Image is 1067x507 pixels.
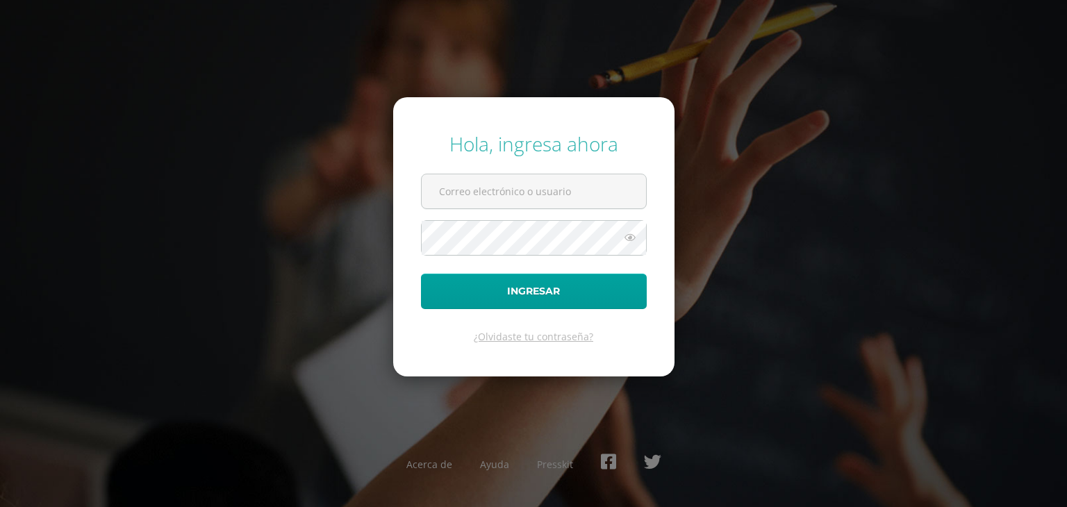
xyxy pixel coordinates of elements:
a: Ayuda [480,458,509,471]
button: Ingresar [421,274,647,309]
div: Hola, ingresa ahora [421,131,647,157]
input: Correo electrónico o usuario [422,174,646,208]
a: ¿Olvidaste tu contraseña? [474,330,593,343]
a: Acerca de [406,458,452,471]
a: Presskit [537,458,573,471]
